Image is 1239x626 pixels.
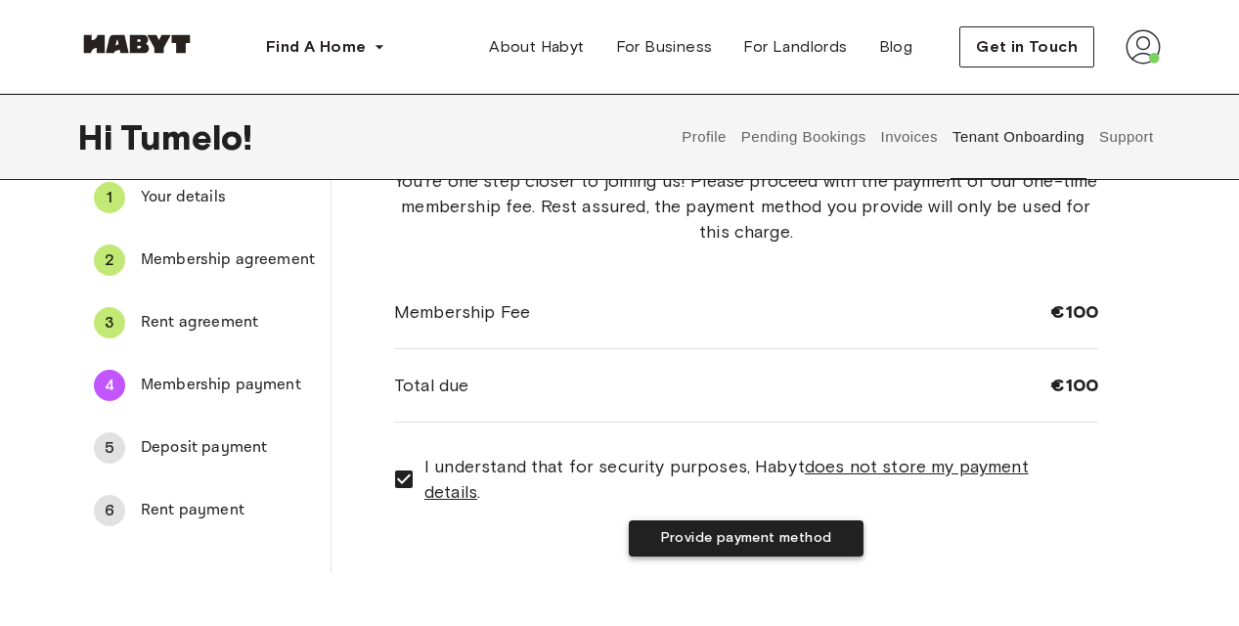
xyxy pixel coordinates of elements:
button: Profile [680,94,730,180]
button: Provide payment method [629,520,863,557]
span: €100 [1050,374,1098,397]
div: 2Membership agreement [78,237,331,284]
div: 4Membership payment [78,362,331,409]
span: Blog [879,35,913,59]
span: €100 [1050,300,1098,324]
span: Get in Touch [976,35,1078,59]
button: Support [1096,94,1156,180]
img: Habyt [78,34,196,54]
span: For Business [616,35,713,59]
button: Get in Touch [959,26,1094,67]
span: Rent agreement [141,311,315,335]
button: Pending Bookings [738,94,868,180]
a: About Habyt [473,27,599,67]
div: 1 [94,182,125,213]
div: 5Deposit payment [78,425,331,471]
a: Blog [863,27,929,67]
span: You're one step closer to joining us! Please proceed with the payment of our one-time membership ... [394,168,1098,245]
span: Find A Home [266,35,366,59]
img: avatar [1126,29,1161,65]
div: 3 [94,307,125,338]
span: Tumelo ! [120,116,252,157]
span: Membership Fee [394,299,530,325]
span: Your details [141,186,315,209]
a: For Business [600,27,729,67]
div: 2 [94,245,125,276]
div: 6Rent payment [78,487,331,534]
div: 6 [94,495,125,526]
div: 1Your details [78,174,331,221]
div: 5 [94,432,125,464]
span: Deposit payment [141,436,315,460]
span: About Habyt [489,35,584,59]
span: For Landlords [743,35,847,59]
span: Hi [78,116,120,157]
button: Tenant Onboarding [951,94,1087,180]
button: Invoices [878,94,940,180]
a: For Landlords [728,27,863,67]
span: Membership payment [141,374,315,397]
span: Membership agreement [141,248,315,272]
span: I understand that for security purposes, Habyt . [424,454,1083,505]
div: 3Rent agreement [78,299,331,346]
div: 4 [94,370,125,401]
span: Total due [394,373,468,398]
span: Rent payment [141,499,315,522]
div: user profile tabs [675,94,1161,180]
button: Find A Home [250,27,401,67]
